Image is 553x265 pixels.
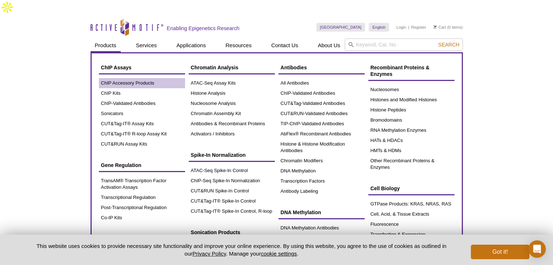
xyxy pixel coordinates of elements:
[99,129,185,139] a: CUT&Tag-IT® R-loop Assay Kit
[368,125,454,135] a: RNA Methylation Enzymes
[189,98,275,109] a: Nucleosome Analysis
[278,176,365,186] a: Transcription Factors
[91,38,121,52] a: Products
[167,25,240,32] h2: Enabling Epigenetics Research
[101,162,141,168] span: Gene Regulation
[368,219,454,229] a: Fluorescence
[132,38,161,52] a: Services
[189,129,275,139] a: Activators / Inhibitors
[191,229,240,235] span: Sonication Products
[368,209,454,219] a: Cell, Acid, & Tissue Extracts
[368,95,454,105] a: Histones and Modified Histones
[189,78,275,88] a: ATAC-Seq Assay Kits
[267,38,302,52] a: Contact Us
[396,25,406,30] a: Login
[368,85,454,95] a: Nucleosomes
[99,213,185,223] a: Co-IP Kits
[278,61,365,74] a: Antibodies
[189,109,275,119] a: Chromatin Assembly Kit
[278,109,365,119] a: CUT&RUN-Validated Antibodies
[370,65,430,77] span: Recombinant Proteins & Enzymes
[189,61,275,74] a: Chromatin Analysis
[278,205,365,219] a: DNA Methylation
[99,192,185,203] a: Transcriptional Regulation
[433,25,437,29] img: Your Cart
[191,65,239,70] span: Chromatin Analysis
[99,232,185,246] a: Sample Preparation
[471,245,529,259] button: Got it!
[368,156,454,172] a: Other Recombinant Proteins & Enzymes
[408,23,409,32] li: |
[99,119,185,129] a: CUT&Tag-IT® Assay Kits
[172,38,210,52] a: Applications
[433,25,446,30] a: Cart
[370,185,400,191] span: Cell Biology
[313,38,345,52] a: About Us
[281,65,307,70] span: Antibodies
[101,65,132,70] span: ChIP Assays
[278,119,365,129] a: TIP-ChIP-Validated Antibodies
[99,61,185,74] a: ChIP Assays
[24,242,459,257] p: This website uses cookies to provide necessary site functionality and improve your online experie...
[368,135,454,146] a: HATs & HDACs
[411,25,426,30] a: Register
[368,105,454,115] a: Histone Peptides
[278,78,365,88] a: All Antibodies
[345,38,463,51] input: Keyword, Cat. No.
[189,196,275,206] a: CUT&Tag-IT® Spike-In Control
[278,233,365,243] a: DNA Methylation Enzymes
[278,166,365,176] a: DNA Methylation
[99,158,185,172] a: Gene Regulation
[528,240,546,258] div: Open Intercom Messenger
[189,119,275,129] a: Antibodies & Recombinant Proteins
[189,225,275,239] a: Sonication Products
[99,203,185,213] a: Post-Transcriptional Regulation
[99,109,185,119] a: Sonicators
[433,23,463,32] li: (0 items)
[99,88,185,98] a: ChIP Kits
[368,199,454,209] a: GTPase Products: KRAS, NRAS, RAS
[189,148,275,162] a: Spike-In Normalization
[278,223,365,233] a: DNA Methylation Antibodies
[99,78,185,88] a: ChIP Accessory Products
[189,88,275,98] a: Histone Analysis
[281,209,321,215] span: DNA Methylation
[99,98,185,109] a: ChIP-Validated Antibodies
[438,42,459,48] span: Search
[368,229,454,240] a: Transfection & Expression
[278,129,365,139] a: AbFlex® Recombinant Antibodies
[316,23,365,32] a: [GEOGRAPHIC_DATA]
[368,61,454,81] a: Recombinant Proteins & Enzymes
[436,41,461,48] button: Search
[191,152,246,158] span: Spike-In Normalization
[192,250,226,257] a: Privacy Policy
[189,206,275,216] a: CUT&Tag-IT® Spike-In Control, R-loop
[221,38,256,52] a: Resources
[189,166,275,176] a: ATAC-Seq Spike-In Control
[369,23,389,32] a: English
[261,250,297,257] button: cookie settings
[278,139,365,156] a: Histone & Histone Modification Antibodies
[278,98,365,109] a: CUT&Tag-Validated Antibodies
[278,186,365,196] a: Antibody Labeling
[368,115,454,125] a: Bromodomains
[278,88,365,98] a: ChIP-Validated Antibodies
[368,146,454,156] a: HMTs & HDMs
[368,182,454,195] a: Cell Biology
[99,139,185,149] a: CUT&RUN Assay Kits
[99,176,185,192] a: TransAM® Transcription Factor Activation Assays
[189,176,275,186] a: ChIP-Seq Spike-In Normalization
[278,156,365,166] a: Chromatin Modifiers
[189,186,275,196] a: CUT&RUN Spike-In Control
